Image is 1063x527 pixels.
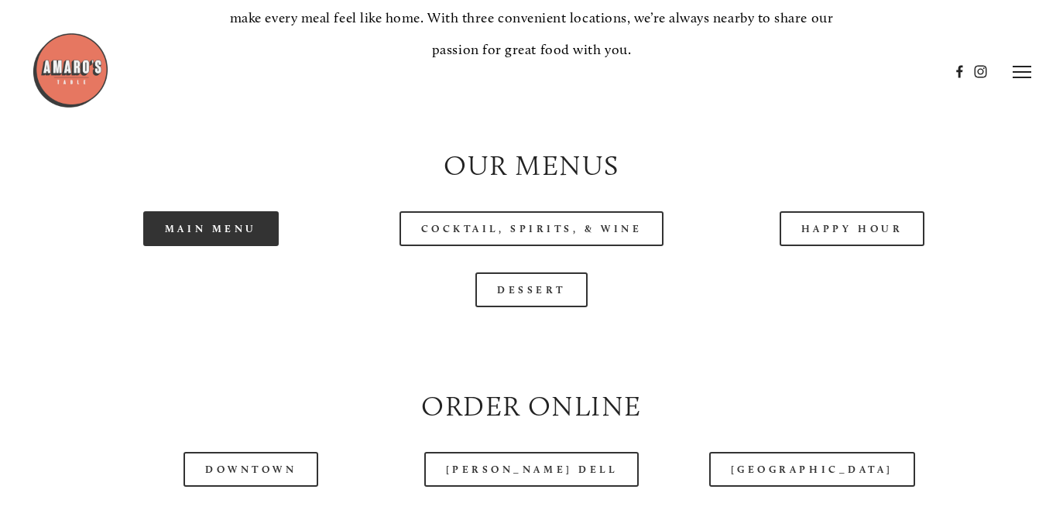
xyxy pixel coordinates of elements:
a: Cocktail, Spirits, & Wine [399,211,664,246]
a: [GEOGRAPHIC_DATA] [709,452,915,487]
a: Downtown [183,452,318,487]
h2: Order Online [63,386,999,426]
a: Dessert [475,272,588,307]
img: Amaro's Table [32,32,109,109]
h2: Our Menus [63,145,999,185]
a: Main Menu [143,211,279,246]
a: [PERSON_NAME] Dell [424,452,640,487]
a: Happy Hour [780,211,925,246]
